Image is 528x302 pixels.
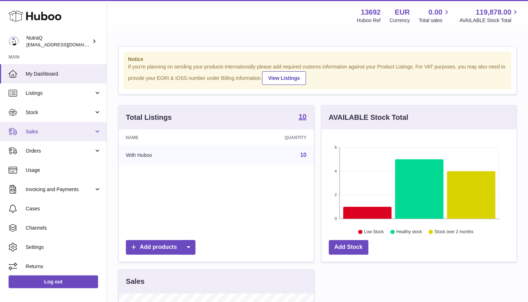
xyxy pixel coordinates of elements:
span: Channels [26,225,101,231]
h3: Sales [126,277,144,286]
text: 2 [334,193,337,197]
span: My Dashboard [26,71,101,77]
text: Stock over 2 months [434,229,473,234]
span: [EMAIL_ADDRESS][DOMAIN_NAME] [26,42,105,47]
a: Add Stock [329,240,368,255]
span: 0.00 [429,7,442,17]
a: Add products [126,240,195,255]
div: If you're planning on sending your products internationally please add required customs informati... [128,63,507,85]
span: Stock [26,109,94,116]
span: Total sales [419,17,450,24]
span: Invoicing and Payments [26,186,94,193]
span: Orders [26,148,94,154]
div: Huboo Ref [357,17,381,24]
span: Settings [26,244,101,251]
span: Usage [26,167,101,174]
strong: 13692 [361,7,381,17]
span: Cases [26,205,101,212]
text: 0 [334,216,337,221]
span: Returns [26,263,101,270]
text: Healthy stock [396,229,422,234]
a: 10 [298,113,306,122]
text: 6 [334,145,337,149]
div: Currency [390,17,410,24]
td: With Huboo [119,146,221,164]
text: Low Stock [364,229,384,234]
strong: 10 [298,113,306,120]
h3: Total Listings [126,113,172,122]
text: 4 [334,169,337,173]
strong: EUR [395,7,410,17]
strong: Notice [128,56,507,63]
th: Quantity [221,129,313,146]
span: AVAILABLE Stock Total [459,17,519,24]
span: Sales [26,128,94,135]
img: log@nutraq.com [9,36,19,47]
th: Name [119,129,221,146]
a: View Listings [262,71,306,85]
a: 10 [300,152,307,158]
a: 0.00 Total sales [419,7,450,24]
a: 119,878.00 AVAILABLE Stock Total [459,7,519,24]
span: 119,878.00 [476,7,511,17]
a: Log out [9,275,98,288]
div: NutraQ [26,35,91,48]
span: Listings [26,90,94,97]
h3: AVAILABLE Stock Total [329,113,408,122]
